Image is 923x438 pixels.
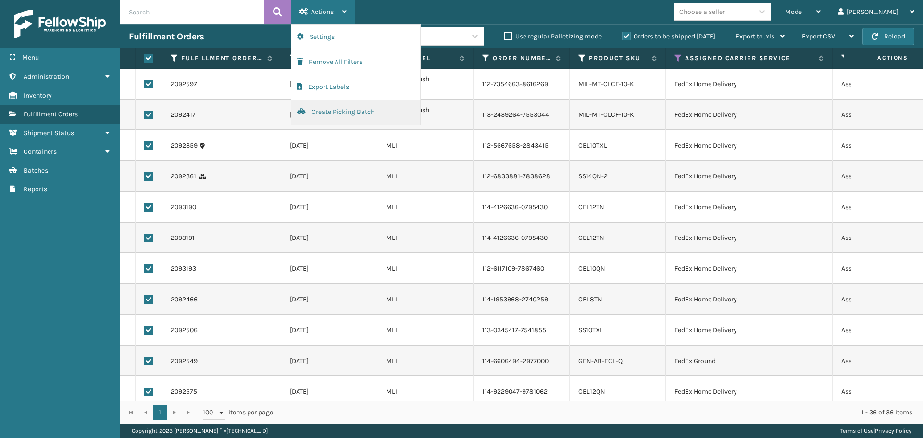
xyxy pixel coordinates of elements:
td: FedEx Home Delivery [666,376,833,407]
td: MLI [377,223,474,253]
div: 1 - 36 of 36 items [287,408,912,417]
div: | [840,424,911,438]
td: MLI [377,161,474,192]
span: Shipment Status [24,129,74,137]
label: Assigned Carrier Service [685,54,814,63]
td: FedEx Home Delivery [666,284,833,315]
td: 114-9229047-9781062 [474,376,570,407]
img: logo [14,10,106,38]
span: Mode [785,8,802,16]
span: 100 [203,408,217,417]
td: [DATE] [281,100,377,130]
div: Choose a seller [679,7,725,17]
span: Export CSV [802,32,835,40]
label: Use regular Palletizing mode [504,32,602,40]
span: Containers [24,148,57,156]
a: MIL-MT-CLCF-10-K [578,111,634,119]
p: Copyright 2023 [PERSON_NAME]™ v [TECHNICAL_ID] [132,424,268,438]
span: Fulfillment Orders [24,110,78,118]
label: Product SKU [589,54,647,63]
span: Actions [847,50,914,66]
td: MLI [377,130,474,161]
td: [DATE] [281,346,377,376]
td: Amazon Plush Collections [377,69,474,100]
td: FedEx Home Delivery [666,161,833,192]
td: MLI [377,376,474,407]
span: Administration [24,73,69,81]
a: CEL10TXL [578,141,607,150]
td: MLI [377,346,474,376]
td: MLI [377,315,474,346]
td: [DATE] [281,284,377,315]
td: FedEx Home Delivery [666,253,833,284]
td: MLI [377,253,474,284]
label: Channel [397,54,455,63]
td: 113-0345417-7541855 [474,315,570,346]
a: 2092466 [171,295,198,304]
a: CEL12TN [578,234,604,242]
a: 2092417 [171,110,196,120]
a: CEL10QN [578,264,605,273]
a: CEL8TN [578,295,602,303]
span: Reports [24,185,47,193]
a: 2093193 [171,264,196,274]
a: 2093190 [171,202,196,212]
a: MIL-MT-CLCF-10-K [578,80,634,88]
h3: Fulfillment Orders [129,31,204,42]
td: 114-6606494-2977000 [474,346,570,376]
td: [DATE] [281,223,377,253]
td: [DATE] [281,69,377,100]
a: 2092506 [171,325,198,335]
a: SS14QN-2 [578,172,608,180]
td: FedEx Ground [666,346,833,376]
a: 2092359 [171,141,198,150]
td: 114-4126636-0795430 [474,192,570,223]
td: [DATE] [281,130,377,161]
td: [DATE] [281,253,377,284]
td: [DATE] [281,315,377,346]
a: GEN-AB-ECL-Q [578,357,623,365]
td: 112-6833881-7838628 [474,161,570,192]
a: 2092597 [171,79,197,89]
button: Export Labels [291,75,420,100]
button: Reload [862,28,914,45]
a: 2093191 [171,233,195,243]
label: Order Number [493,54,551,63]
a: SS10TXL [578,326,603,334]
td: 112-7354663-8616269 [474,69,570,100]
td: FedEx Home Delivery [666,130,833,161]
td: 112-5667658-2843415 [474,130,570,161]
label: Fulfillment Order Id [181,54,262,63]
span: Inventory [24,91,52,100]
label: Orders to be shipped [DATE] [622,32,715,40]
button: Create Picking Batch [291,100,420,125]
td: FedEx Home Delivery [666,192,833,223]
button: Remove All Filters [291,50,420,75]
button: Settings [291,25,420,50]
td: [DATE] [281,161,377,192]
td: FedEx Home Delivery [666,223,833,253]
a: 2092575 [171,387,197,397]
td: [DATE] [281,192,377,223]
td: 113-2439264-7553044 [474,100,570,130]
span: Export to .xls [736,32,774,40]
td: 112-6117109-7867460 [474,253,570,284]
a: CEL12QN [578,388,605,396]
a: 1 [153,405,167,420]
span: items per page [203,405,273,420]
td: MLI [377,284,474,315]
td: FedEx Home Delivery [666,315,833,346]
a: Privacy Policy [875,427,911,434]
td: MLI [377,192,474,223]
a: 2092361 [171,172,196,181]
td: FedEx Home Delivery [666,100,833,130]
td: 114-1953968-2740259 [474,284,570,315]
span: Actions [311,8,334,16]
span: Batches [24,166,48,175]
span: Menu [22,53,39,62]
td: [DATE] [281,376,377,407]
a: Terms of Use [840,427,873,434]
a: CEL12TN [578,203,604,211]
td: FedEx Home Delivery [666,69,833,100]
a: 2092549 [171,356,198,366]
